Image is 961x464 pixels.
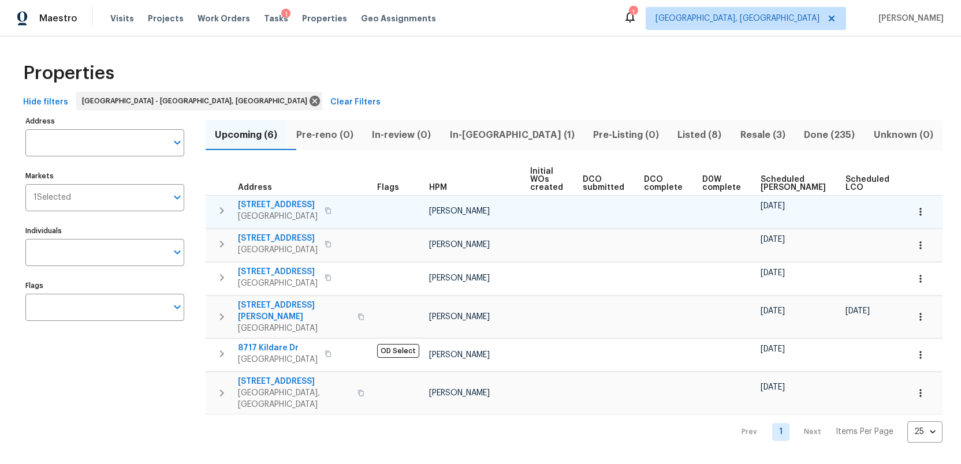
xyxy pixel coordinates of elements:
[25,118,184,125] label: Address
[330,95,381,110] span: Clear Filters
[429,241,490,249] span: [PERSON_NAME]
[761,345,785,353] span: [DATE]
[377,184,399,192] span: Flags
[447,127,576,143] span: In-[GEOGRAPHIC_DATA] (1)
[361,13,436,24] span: Geo Assignments
[82,95,312,107] span: [GEOGRAPHIC_DATA] - [GEOGRAPHIC_DATA], [GEOGRAPHIC_DATA]
[33,193,71,203] span: 1 Selected
[264,14,288,23] span: Tasks
[429,313,490,321] span: [PERSON_NAME]
[238,300,351,323] span: [STREET_ADDRESS][PERSON_NAME]
[238,323,351,334] span: [GEOGRAPHIC_DATA]
[429,274,490,282] span: [PERSON_NAME]
[591,127,661,143] span: Pre-Listing (0)
[377,344,419,358] span: OD Select
[761,269,785,277] span: [DATE]
[198,13,250,24] span: Work Orders
[238,266,318,278] span: [STREET_ADDRESS]
[731,421,943,443] nav: Pagination Navigation
[836,426,893,437] p: Items Per Page
[429,184,447,192] span: HPM
[25,227,184,234] label: Individuals
[110,13,134,24] span: Visits
[802,127,857,143] span: Done (235)
[845,175,889,192] span: Scheduled LCO
[675,127,724,143] span: Listed (8)
[871,127,936,143] span: Unknown (0)
[238,278,318,289] span: [GEOGRAPHIC_DATA]
[702,175,741,192] span: D0W complete
[238,184,272,192] span: Address
[148,13,184,24] span: Projects
[25,282,184,289] label: Flags
[238,211,318,222] span: [GEOGRAPHIC_DATA]
[238,342,318,354] span: 8717 Kildare Dr
[655,13,820,24] span: [GEOGRAPHIC_DATA], [GEOGRAPHIC_DATA]
[845,307,870,315] span: [DATE]
[281,9,290,20] div: 1
[238,376,351,387] span: [STREET_ADDRESS]
[761,202,785,210] span: [DATE]
[238,354,318,365] span: [GEOGRAPHIC_DATA]
[629,7,637,18] div: 1
[238,244,318,256] span: [GEOGRAPHIC_DATA]
[169,244,185,260] button: Open
[907,417,943,447] div: 25
[39,13,77,24] span: Maestro
[302,13,347,24] span: Properties
[429,351,490,359] span: [PERSON_NAME]
[761,383,785,391] span: [DATE]
[213,127,280,143] span: Upcoming (6)
[761,235,785,244] span: [DATE]
[25,173,184,179] label: Markets
[169,299,185,315] button: Open
[238,199,318,211] span: [STREET_ADDRESS]
[429,207,490,215] span: [PERSON_NAME]
[583,175,624,192] span: DCO submitted
[772,423,789,441] a: Goto page 1
[326,92,385,113] button: Clear Filters
[169,134,185,151] button: Open
[370,127,433,143] span: In-review (0)
[238,387,351,410] span: [GEOGRAPHIC_DATA], [GEOGRAPHIC_DATA]
[23,68,114,79] span: Properties
[169,189,185,205] button: Open
[761,307,785,315] span: [DATE]
[644,175,683,192] span: DCO complete
[293,127,355,143] span: Pre-reno (0)
[23,95,68,110] span: Hide filters
[761,175,826,192] span: Scheduled [PERSON_NAME]
[238,233,318,244] span: [STREET_ADDRESS]
[18,92,73,113] button: Hide filters
[429,389,490,397] span: [PERSON_NAME]
[874,13,944,24] span: [PERSON_NAME]
[738,127,788,143] span: Resale (3)
[76,92,322,110] div: [GEOGRAPHIC_DATA] - [GEOGRAPHIC_DATA], [GEOGRAPHIC_DATA]
[530,167,563,192] span: Initial WOs created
